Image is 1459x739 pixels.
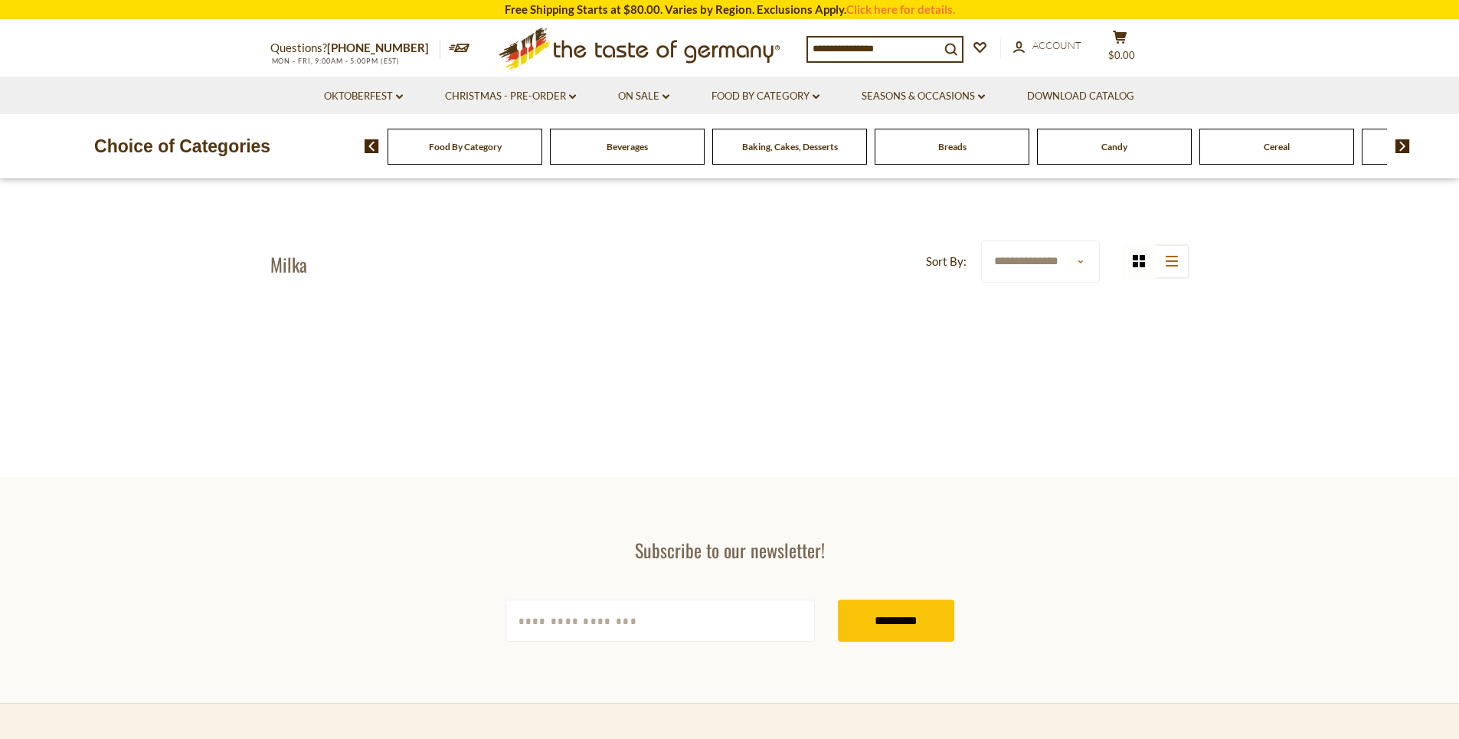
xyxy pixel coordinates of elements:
span: Account [1032,39,1081,51]
a: Beverages [607,141,648,152]
a: Cereal [1264,141,1290,152]
img: previous arrow [365,139,379,153]
h1: Milka [270,253,307,276]
p: Questions? [270,38,440,58]
a: Food By Category [712,88,819,105]
a: [PHONE_NUMBER] [327,41,429,54]
a: Christmas - PRE-ORDER [445,88,576,105]
a: Click here for details. [846,2,955,16]
a: Food By Category [429,141,502,152]
span: $0.00 [1108,49,1135,61]
a: On Sale [618,88,669,105]
a: Breads [938,141,967,152]
a: Seasons & Occasions [862,88,985,105]
a: Download Catalog [1027,88,1134,105]
h3: Subscribe to our newsletter! [505,538,954,561]
a: Oktoberfest [324,88,403,105]
label: Sort By: [926,252,967,271]
a: Account [1013,38,1081,54]
a: Candy [1101,141,1127,152]
button: $0.00 [1098,30,1143,68]
a: Baking, Cakes, Desserts [742,141,838,152]
span: MON - FRI, 9:00AM - 5:00PM (EST) [270,57,401,65]
img: next arrow [1395,139,1410,153]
